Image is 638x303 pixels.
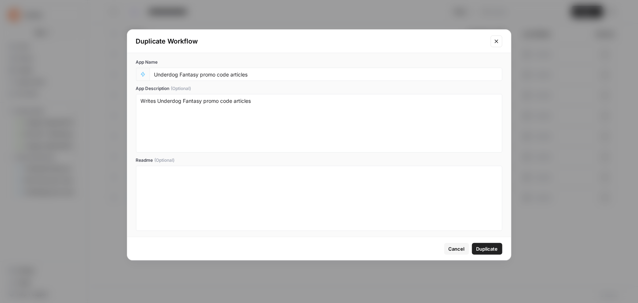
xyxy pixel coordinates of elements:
[136,59,502,66] label: App Name
[155,157,175,164] span: (Optional)
[449,245,465,252] span: Cancel
[141,97,498,149] textarea: Writes Underdog Fantasy promo code articles
[491,35,502,47] button: Close modal
[154,71,498,78] input: Untitled
[476,245,498,252] span: Duplicate
[136,36,486,46] div: Duplicate Workflow
[136,157,502,164] label: Readme
[136,85,502,92] label: App Description
[472,243,502,255] button: Duplicate
[171,85,191,92] span: (Optional)
[444,243,469,255] button: Cancel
